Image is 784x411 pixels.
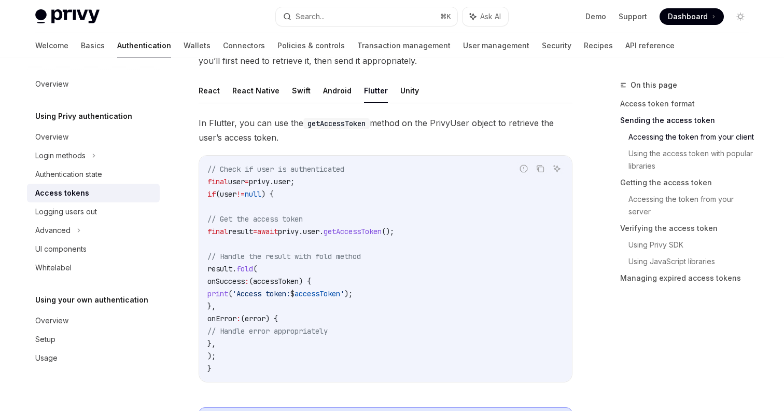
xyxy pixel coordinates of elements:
div: Advanced [35,224,71,237]
button: Ask AI [463,7,508,26]
a: Access tokens [27,184,160,202]
span: Ask AI [480,11,501,22]
a: Dashboard [660,8,724,25]
div: Overview [35,131,68,143]
button: Ask AI [550,162,564,175]
div: Access tokens [35,187,89,199]
span: ) { [261,189,274,199]
span: privy.user. [278,227,324,236]
span: result [228,227,253,236]
a: Access token format [620,95,757,112]
a: Managing expired access tokens [620,270,757,286]
a: Authentication state [27,165,160,184]
div: Whitelabel [35,262,72,274]
span: ); [207,351,216,361]
span: (error) { [241,314,278,323]
span: ' [340,289,344,298]
a: UI components [27,240,160,258]
a: Wallets [184,33,211,58]
span: 'Access token: [232,289,290,298]
div: Overview [35,314,68,327]
a: Connectors [223,33,265,58]
a: Security [542,33,571,58]
a: Sending the access token [620,112,757,129]
a: Setup [27,330,160,349]
span: On this page [631,79,677,91]
a: Using JavaScript libraries [628,253,757,270]
a: Verifying the access token [620,220,757,237]
span: }, [207,302,216,311]
div: Overview [35,78,68,90]
span: privy.user; [249,177,295,186]
a: Accessing the token from your client [628,129,757,145]
div: Usage [35,352,58,364]
span: ); [344,289,353,298]
a: Usage [27,349,160,367]
a: Welcome [35,33,68,58]
span: fold [236,264,253,273]
a: Using Privy SDK [628,237,757,253]
span: // Handle the result with fold method [207,252,361,261]
div: Authentication state [35,168,102,181]
a: Accessing the token from your server [628,191,757,220]
span: await [257,227,278,236]
span: result. [207,264,236,273]
h5: Using your own authentication [35,294,148,306]
a: Transaction management [357,33,451,58]
span: onSuccess [207,277,245,286]
div: Logging users out [35,205,97,218]
button: React Native [232,78,279,103]
a: Logging users out [27,202,160,221]
a: Getting the access token [620,174,757,191]
a: Basics [81,33,105,58]
a: Recipes [584,33,613,58]
span: // Check if user is authenticated [207,165,344,174]
span: : [236,314,241,323]
span: print [207,289,228,298]
a: Support [619,11,647,22]
a: Whitelabel [27,258,160,277]
a: API reference [625,33,675,58]
span: (user [216,189,236,199]
button: Toggle dark mode [732,8,749,25]
a: Overview [27,311,160,330]
button: Search...⌘K [276,7,457,26]
h5: Using Privy authentication [35,110,132,122]
span: = [253,227,257,236]
button: Android [323,78,352,103]
span: ( [253,264,257,273]
span: final [207,177,228,186]
a: User management [463,33,529,58]
code: getAccessToken [303,118,370,129]
span: // Get the access token [207,214,303,224]
span: ( [228,289,232,298]
button: Report incorrect code [517,162,530,175]
span: getAccessToken [324,227,382,236]
a: Demo [585,11,606,22]
span: != [236,189,245,199]
div: Search... [296,10,325,23]
span: accessToken [295,289,340,298]
span: // Handle error appropriately [207,326,328,336]
img: light logo [35,9,100,24]
span: (accessToken) { [249,277,311,286]
span: onError [207,314,236,323]
a: Authentication [117,33,171,58]
span: user [228,177,245,186]
span: } [207,364,212,373]
button: React [199,78,220,103]
span: if [207,189,216,199]
div: UI components [35,243,87,255]
a: Using the access token with popular libraries [628,145,757,174]
span: final [207,227,228,236]
span: $ [290,289,295,298]
span: = [245,177,249,186]
div: Setup [35,333,55,346]
span: In Flutter, you can use the method on the PrivyUser object to retrieve the user’s access token. [199,116,572,145]
button: Unity [400,78,419,103]
button: Swift [292,78,311,103]
span: ⌘ K [440,12,451,21]
span: (); [382,227,394,236]
span: Dashboard [668,11,708,22]
span: : [245,277,249,286]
